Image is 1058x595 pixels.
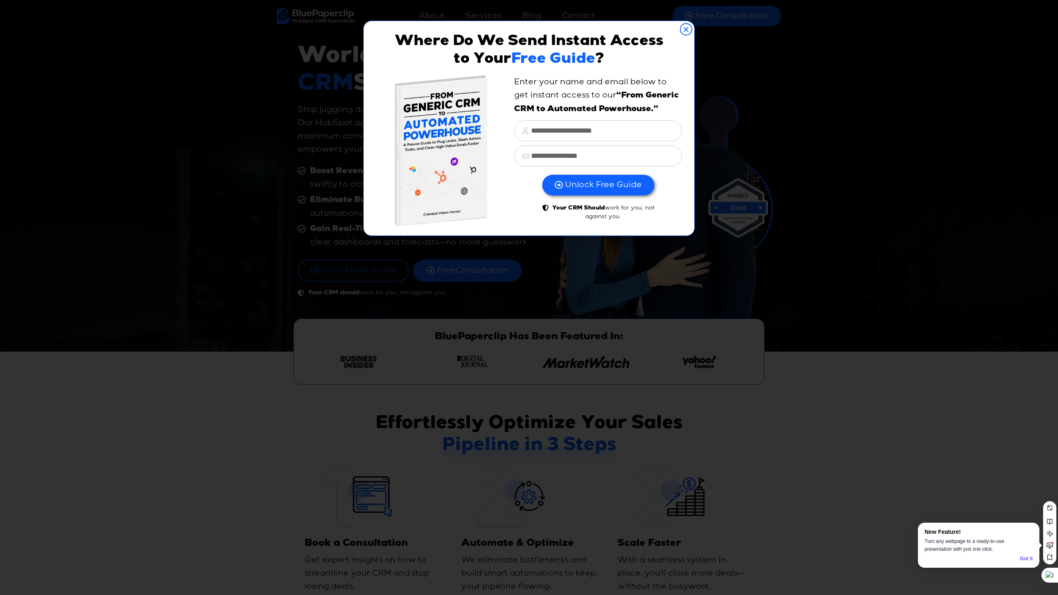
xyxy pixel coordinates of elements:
a: Close [680,23,692,36]
span: Unlock Free Guide [565,180,642,190]
p: Enter your name and email below to get instant access to our [514,76,682,116]
h2: Where Do We Send Instant Access to Your ? [393,33,666,69]
strong: “From Generic CRM to Automated Powerhouse.” [514,92,679,114]
b: Your CRM Should [552,205,605,211]
span: Free Guide [511,52,595,67]
button: Unlock Free Guide [542,175,654,195]
span: work for you, not against you. [550,204,655,221]
img: Implement a CRM That Matches Your Sales DNA [392,73,490,227]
